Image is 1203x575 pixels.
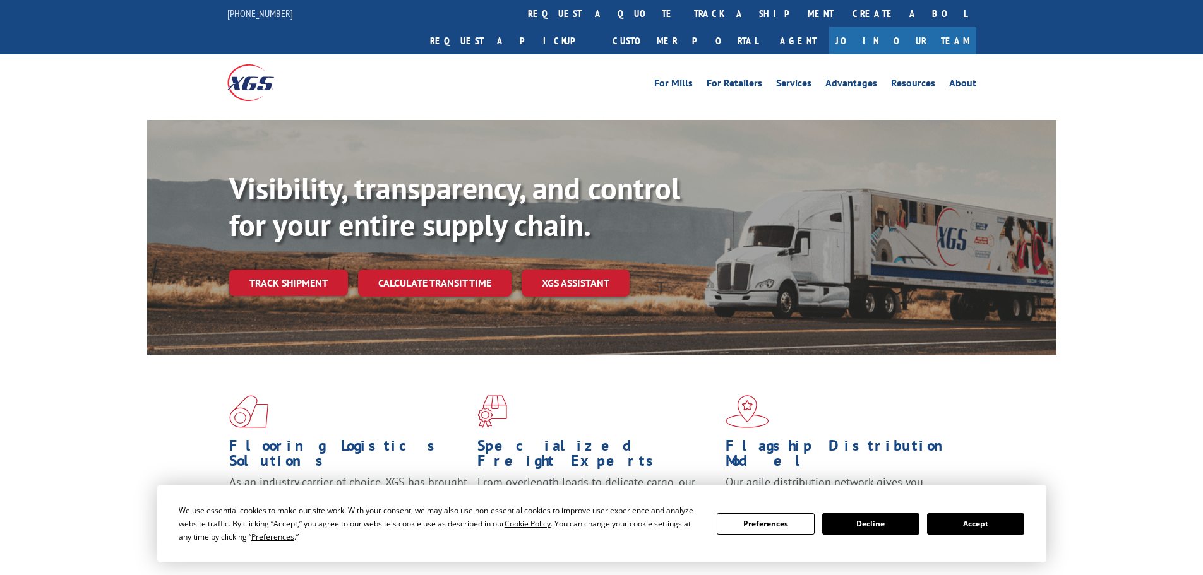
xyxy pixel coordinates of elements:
[477,395,507,428] img: xgs-icon-focused-on-flooring-red
[229,270,348,296] a: Track shipment
[654,78,693,92] a: For Mills
[767,27,829,54] a: Agent
[776,78,811,92] a: Services
[603,27,767,54] a: Customer Portal
[825,78,877,92] a: Advantages
[726,475,958,504] span: Our agile distribution network gives you nationwide inventory management on demand.
[726,438,964,475] h1: Flagship Distribution Model
[891,78,935,92] a: Resources
[717,513,814,535] button: Preferences
[829,27,976,54] a: Join Our Team
[477,438,716,475] h1: Specialized Freight Experts
[229,475,467,519] span: As an industry carrier of choice, XGS has brought innovation and dedication to flooring logistics...
[726,395,769,428] img: xgs-icon-flagship-distribution-model-red
[229,438,468,475] h1: Flooring Logistics Solutions
[358,270,512,297] a: Calculate transit time
[251,531,294,542] span: Preferences
[522,270,630,297] a: XGS ASSISTANT
[477,475,716,531] p: From overlength loads to delicate cargo, our experienced staff knows the best way to move your fr...
[927,513,1024,535] button: Accept
[157,485,1046,562] div: Cookie Consent Prompt
[229,169,680,244] b: Visibility, transparency, and control for your entire supply chain.
[822,513,919,535] button: Decline
[227,7,293,20] a: [PHONE_NUMBER]
[505,518,551,529] span: Cookie Policy
[707,78,762,92] a: For Retailers
[179,504,702,543] div: We use essential cookies to make our site work. With your consent, we may also use non-essential ...
[229,395,268,428] img: xgs-icon-total-supply-chain-intelligence-red
[421,27,603,54] a: Request a pickup
[949,78,976,92] a: About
